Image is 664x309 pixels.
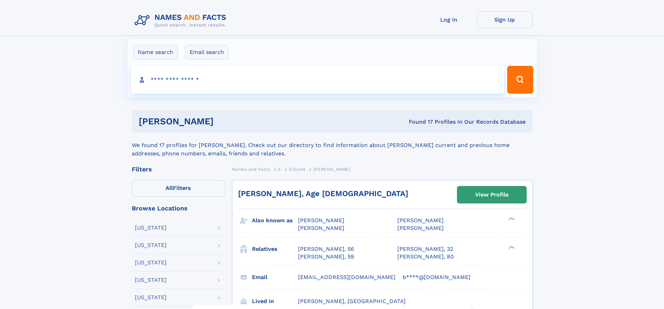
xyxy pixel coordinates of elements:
[421,11,477,28] a: Log In
[132,180,225,197] label: Filters
[135,260,167,265] div: [US_STATE]
[298,274,396,280] span: [EMAIL_ADDRESS][DOMAIN_NAME]
[232,165,270,173] a: Names and Facts
[397,245,453,253] a: [PERSON_NAME], 32
[397,225,444,231] span: [PERSON_NAME]
[139,117,311,126] h1: [PERSON_NAME]
[477,11,533,28] a: Sign Up
[132,205,225,211] div: Browse Locations
[457,186,526,203] a: View Profile
[132,133,533,158] div: We found 17 profiles for [PERSON_NAME]. Check out our directory to find information about [PERSON...
[298,225,344,231] span: [PERSON_NAME]
[185,45,229,60] label: Email search
[311,118,526,126] div: Found 17 Profiles In Our Records Database
[278,165,281,173] a: E
[135,277,167,283] div: [US_STATE]
[298,253,354,261] a: [PERSON_NAME], 59
[252,215,298,226] h3: Also known as
[313,167,351,172] span: [PERSON_NAME]
[289,167,305,172] span: Ellicott
[135,295,167,300] div: [US_STATE]
[507,217,515,221] div: ❯
[238,189,408,198] a: [PERSON_NAME], Age [DEMOGRAPHIC_DATA]
[252,271,298,283] h3: Email
[298,217,344,224] span: [PERSON_NAME]
[132,11,232,30] img: Logo Names and Facts
[298,298,406,304] span: [PERSON_NAME], [GEOGRAPHIC_DATA]
[133,45,178,60] label: Name search
[131,66,504,94] input: search input
[507,245,515,249] div: ❯
[135,242,167,248] div: [US_STATE]
[289,165,305,173] a: Ellicott
[397,217,444,224] span: [PERSON_NAME]
[298,245,354,253] a: [PERSON_NAME], 56
[252,243,298,255] h3: Relatives
[135,225,167,231] div: [US_STATE]
[475,187,509,203] div: View Profile
[278,167,281,172] span: E
[166,185,173,191] span: All
[507,66,533,94] button: Search Button
[132,166,225,172] div: Filters
[397,253,454,261] a: [PERSON_NAME], 80
[252,295,298,307] h3: Lived in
